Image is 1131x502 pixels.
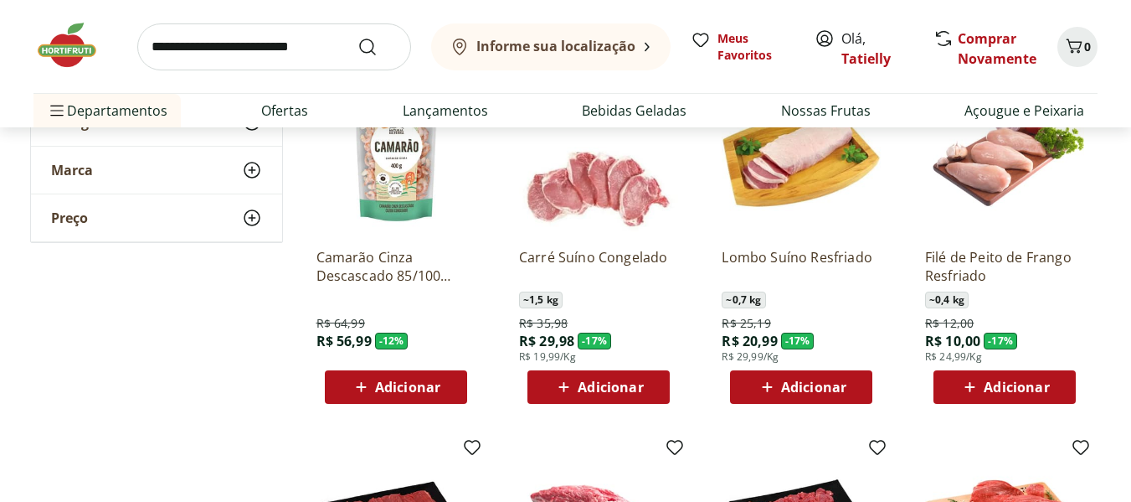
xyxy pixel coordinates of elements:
button: Adicionar [933,370,1076,404]
span: Marca [51,162,93,179]
span: R$ 25,19 [722,315,770,332]
span: Adicionar [578,380,643,394]
button: Informe sua localização [431,23,671,70]
button: Adicionar [325,370,467,404]
span: - 12 % [375,333,409,349]
span: R$ 29,98 [519,332,574,350]
a: Bebidas Geladas [582,101,686,121]
button: Menu [47,91,67,131]
span: R$ 12,00 [925,315,974,332]
img: Carré Suíno Congelado [519,75,678,235]
a: Comprar Novamente [958,29,1036,68]
img: Lombo Suíno Resfriado [722,75,881,235]
span: 0 [1084,39,1091,54]
span: Adicionar [984,380,1049,394]
a: Açougue e Peixaria [964,101,1084,121]
b: Informe sua localização [476,37,635,55]
span: Adicionar [781,380,846,394]
span: - 17 % [578,333,611,349]
span: R$ 56,99 [316,332,372,350]
span: R$ 24,99/Kg [925,350,982,364]
a: Carré Suíno Congelado [519,248,678,285]
a: Lançamentos [403,101,488,121]
button: Adicionar [527,370,670,404]
img: Filé de Peito de Frango Resfriado [925,75,1084,235]
span: Departamentos [47,91,167,131]
button: Submit Search [357,37,398,57]
button: Adicionar [730,370,872,404]
span: R$ 20,99 [722,332,777,350]
span: Olá, [841,28,916,69]
a: Tatielly [841,49,891,68]
a: Lombo Suíno Resfriado [722,248,881,285]
span: ~ 0,4 kg [925,292,969,308]
a: Nossas Frutas [781,101,871,121]
a: Ofertas [261,101,308,121]
span: Adicionar [375,380,440,394]
span: R$ 10,00 [925,332,980,350]
span: Preço [51,210,88,226]
span: R$ 35,98 [519,315,568,332]
span: ~ 1,5 kg [519,292,563,308]
span: R$ 29,99/Kg [722,350,779,364]
a: Meus Favoritos [691,30,794,64]
a: Camarão Cinza Descascado 85/100 Congelado Natural Da Terra 400g [316,248,476,285]
span: - 17 % [984,333,1017,349]
span: R$ 64,99 [316,315,365,332]
button: Marca [31,147,282,194]
button: Carrinho [1057,27,1098,67]
img: Hortifruti [33,20,117,70]
a: Filé de Peito de Frango Resfriado [925,248,1084,285]
span: - 17 % [781,333,815,349]
img: Camarão Cinza Descascado 85/100 Congelado Natural Da Terra 400g [316,75,476,235]
input: search [137,23,411,70]
span: ~ 0,7 kg [722,292,765,308]
button: Preço [31,194,282,241]
span: Meus Favoritos [717,30,794,64]
span: R$ 19,99/Kg [519,350,576,364]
